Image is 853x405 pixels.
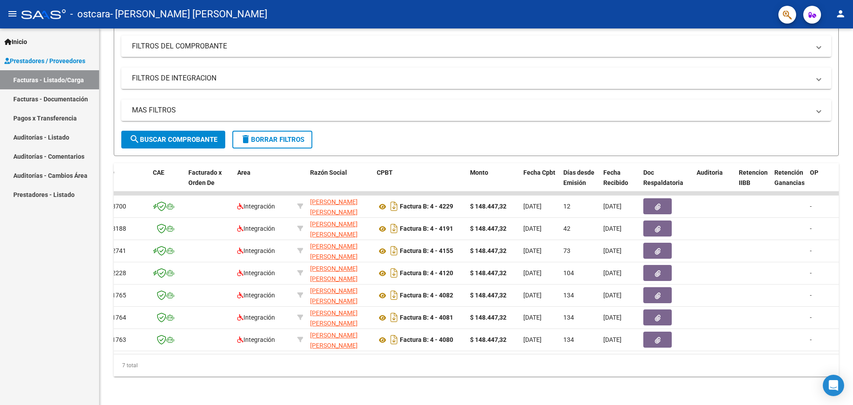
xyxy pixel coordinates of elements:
[132,41,810,51] mat-panel-title: FILTROS DEL COMPROBANTE
[232,131,312,148] button: Borrar Filtros
[523,336,542,343] span: [DATE]
[4,37,27,47] span: Inicio
[771,163,806,202] datatable-header-cell: Retención Ganancias
[774,169,805,186] span: Retención Ganancias
[310,308,370,327] div: 20298015413
[470,169,488,176] span: Monto
[810,203,812,210] span: -
[132,73,810,83] mat-panel-title: FILTROS DE INTEGRACION
[735,163,771,202] datatable-header-cell: Retencion IIBB
[114,354,839,377] div: 7 total
[237,292,275,299] span: Integración
[563,169,594,186] span: Días desde Emisión
[129,136,217,144] span: Buscar Comprobante
[603,269,622,277] span: [DATE]
[108,314,126,321] span: 21764
[470,203,506,210] strong: $ 148.447,32
[307,163,373,202] datatable-header-cell: Razón Social
[310,287,358,305] span: [PERSON_NAME] [PERSON_NAME]
[823,375,844,396] div: Open Intercom Messenger
[185,163,234,202] datatable-header-cell: Facturado x Orden De
[237,203,275,210] span: Integración
[560,163,600,202] datatable-header-cell: Días desde Emisión
[110,4,267,24] span: - [PERSON_NAME] [PERSON_NAME]
[105,163,149,202] datatable-header-cell: ID
[520,163,560,202] datatable-header-cell: Fecha Cpbt
[237,336,275,343] span: Integración
[7,8,18,19] mat-icon: menu
[310,221,358,238] span: [PERSON_NAME] [PERSON_NAME]
[310,330,370,349] div: 20298015413
[470,247,506,254] strong: $ 148.447,32
[810,225,812,232] span: -
[603,292,622,299] span: [DATE]
[4,56,85,66] span: Prestadores / Proveedores
[188,169,222,186] span: Facturado x Orden De
[523,314,542,321] span: [DATE]
[121,36,831,57] mat-expansion-panel-header: FILTROS DEL COMPROBANTE
[240,136,304,144] span: Borrar Filtros
[470,225,506,232] strong: $ 148.447,32
[108,225,126,232] span: 23188
[310,198,358,216] span: [PERSON_NAME] [PERSON_NAME]
[310,197,370,216] div: 20298015413
[603,336,622,343] span: [DATE]
[523,203,542,210] span: [DATE]
[132,105,810,115] mat-panel-title: MAS FILTROS
[563,269,574,277] span: 104
[388,266,400,280] i: Descargar documento
[523,247,542,254] span: [DATE]
[388,199,400,213] i: Descargar documento
[310,169,347,176] span: Razón Social
[129,134,140,144] mat-icon: search
[388,244,400,258] i: Descargar documento
[563,203,570,210] span: 12
[400,248,453,255] strong: Factura B: 4 - 4155
[121,131,225,148] button: Buscar Comprobante
[310,265,358,282] span: [PERSON_NAME] [PERSON_NAME]
[149,163,185,202] datatable-header-cell: CAE
[121,68,831,89] mat-expansion-panel-header: FILTROS DE INTEGRACION
[153,169,164,176] span: CAE
[470,314,506,321] strong: $ 148.447,32
[400,292,453,299] strong: Factura B: 4 - 4082
[810,169,818,176] span: OP
[310,309,358,327] span: [PERSON_NAME] [PERSON_NAME]
[603,314,622,321] span: [DATE]
[70,4,110,24] span: - ostcara
[810,292,812,299] span: -
[603,203,622,210] span: [DATE]
[810,336,812,343] span: -
[697,169,723,176] span: Auditoria
[470,336,506,343] strong: $ 148.447,32
[310,241,370,260] div: 20298015413
[310,219,370,238] div: 20298015413
[466,163,520,202] datatable-header-cell: Monto
[388,221,400,236] i: Descargar documento
[523,292,542,299] span: [DATE]
[400,225,453,233] strong: Factura B: 4 - 4191
[108,203,126,210] span: 23700
[563,314,574,321] span: 134
[563,247,570,254] span: 73
[377,169,393,176] span: CPBT
[835,8,846,19] mat-icon: person
[310,243,358,260] span: [PERSON_NAME] [PERSON_NAME]
[237,169,251,176] span: Area
[400,314,453,321] strong: Factura B: 4 - 4081
[121,100,831,121] mat-expansion-panel-header: MAS FILTROS
[640,163,693,202] datatable-header-cell: Doc Respaldatoria
[400,270,453,277] strong: Factura B: 4 - 4120
[563,225,570,232] span: 42
[108,269,126,277] span: 22228
[563,292,574,299] span: 134
[563,336,574,343] span: 134
[388,333,400,347] i: Descargar documento
[810,247,812,254] span: -
[600,163,640,202] datatable-header-cell: Fecha Recibido
[234,163,294,202] datatable-header-cell: Area
[310,286,370,305] div: 20298015413
[108,247,126,254] span: 22741
[806,163,842,202] datatable-header-cell: OP
[523,225,542,232] span: [DATE]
